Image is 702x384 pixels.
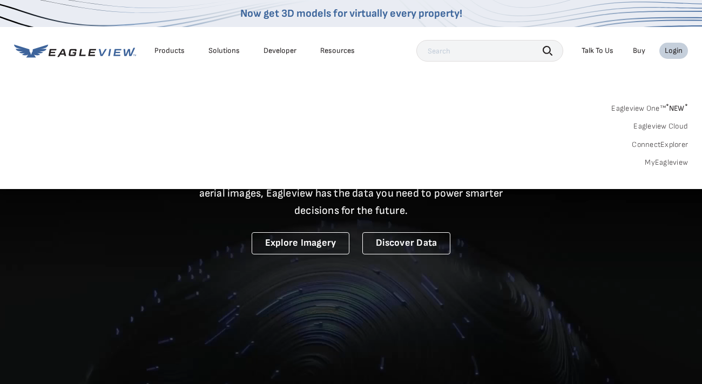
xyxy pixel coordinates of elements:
[645,158,688,167] a: MyEagleview
[416,40,563,62] input: Search
[208,46,240,56] div: Solutions
[632,140,688,150] a: ConnectExplorer
[264,46,296,56] a: Developer
[252,232,350,254] a: Explore Imagery
[666,104,688,113] span: NEW
[582,46,613,56] div: Talk To Us
[611,100,688,113] a: Eagleview One™*NEW*
[186,167,516,219] p: A new era starts here. Built on more than 3.5 billion high-resolution aerial images, Eagleview ha...
[154,46,185,56] div: Products
[665,46,683,56] div: Login
[320,46,355,56] div: Resources
[633,46,645,56] a: Buy
[633,122,688,131] a: Eagleview Cloud
[240,7,462,20] a: Now get 3D models for virtually every property!
[362,232,450,254] a: Discover Data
